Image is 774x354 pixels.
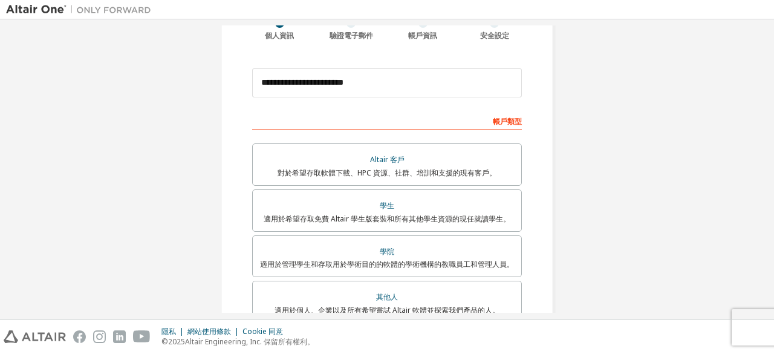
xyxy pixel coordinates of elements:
font: 帳戶類型 [493,116,522,126]
img: facebook.svg [73,330,86,343]
font: 對於希望存取軟體下載、HPC 資源、社群、培訓和支援的現有客戶。 [278,168,496,178]
font: 驗證電子郵件 [330,30,373,41]
img: youtube.svg [133,330,151,343]
font: 學生 [380,200,394,211]
font: 適用於管理學生和存取用於學術目的的軟體的學術機構的教職員工和管理人員。 [260,259,514,269]
font: 學院 [380,246,394,257]
font: Cookie 同意 [242,326,283,336]
font: © [161,336,168,347]
font: 其他人 [376,292,398,302]
font: 帳戶資訊 [408,30,437,41]
font: Altair Engineering, Inc. 保留所有權利。 [185,336,314,347]
font: 適用於個人、企業以及所有希望嘗試 Altair 軟體並探索我們產品的人。 [275,305,499,315]
font: 適用於希望存取免費 Altair 學生版套裝和所有其他學生資源的現任就讀學生。 [264,214,510,224]
img: 牽牛星一號 [6,4,157,16]
font: 隱私 [161,326,176,336]
font: 安全設定 [480,30,509,41]
font: 個人資訊 [265,30,294,41]
img: linkedin.svg [113,330,126,343]
img: instagram.svg [93,330,106,343]
img: altair_logo.svg [4,330,66,343]
font: Altair 客戶 [370,154,405,165]
font: 網站使用條款 [187,326,231,336]
font: 2025 [168,336,185,347]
